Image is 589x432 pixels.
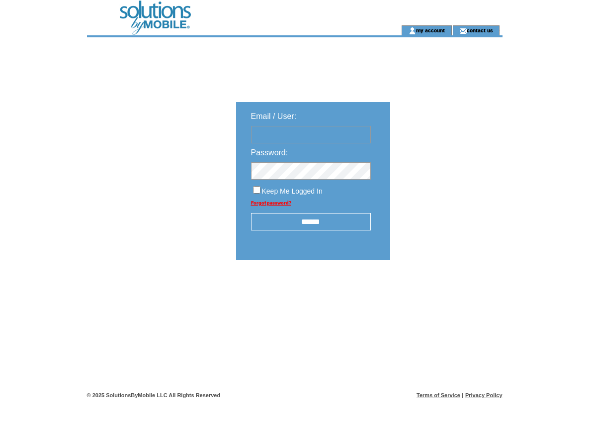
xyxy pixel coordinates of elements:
[417,392,460,398] a: Terms of Service
[251,200,291,206] a: Forgot password?
[87,392,221,398] span: © 2025 SolutionsByMobile LLC All Rights Reserved
[459,27,467,35] img: contact_us_icon.gif
[465,392,503,398] a: Privacy Policy
[467,27,493,33] a: contact us
[409,27,416,35] img: account_icon.gif
[251,112,297,120] span: Email / User:
[262,187,323,195] span: Keep Me Logged In
[251,148,288,157] span: Password:
[419,285,469,297] img: transparent.png
[416,27,445,33] a: my account
[462,392,463,398] span: |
